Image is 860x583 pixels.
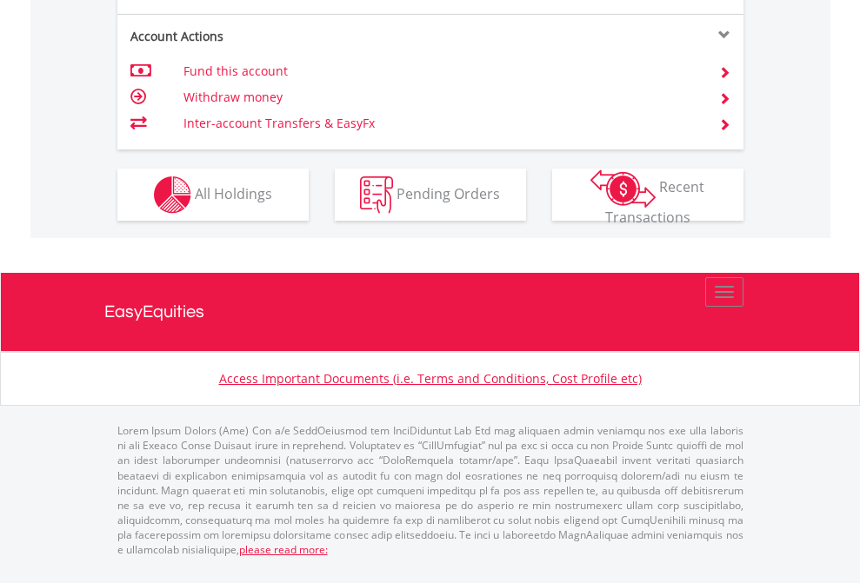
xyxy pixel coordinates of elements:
[335,169,526,221] button: Pending Orders
[104,273,757,351] a: EasyEquities
[552,169,743,221] button: Recent Transactions
[117,28,430,45] div: Account Actions
[397,183,500,202] span: Pending Orders
[219,370,642,387] a: Access Important Documents (i.e. Terms and Conditions, Cost Profile etc)
[117,169,309,221] button: All Holdings
[183,58,697,84] td: Fund this account
[183,84,697,110] td: Withdraw money
[183,110,697,136] td: Inter-account Transfers & EasyFx
[239,542,328,557] a: please read more:
[117,423,743,557] p: Lorem Ipsum Dolors (Ame) Con a/e SeddOeiusmod tem InciDiduntut Lab Etd mag aliquaen admin veniamq...
[195,183,272,202] span: All Holdings
[590,169,656,208] img: transactions-zar-wht.png
[154,176,191,214] img: holdings-wht.png
[360,176,393,214] img: pending_instructions-wht.png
